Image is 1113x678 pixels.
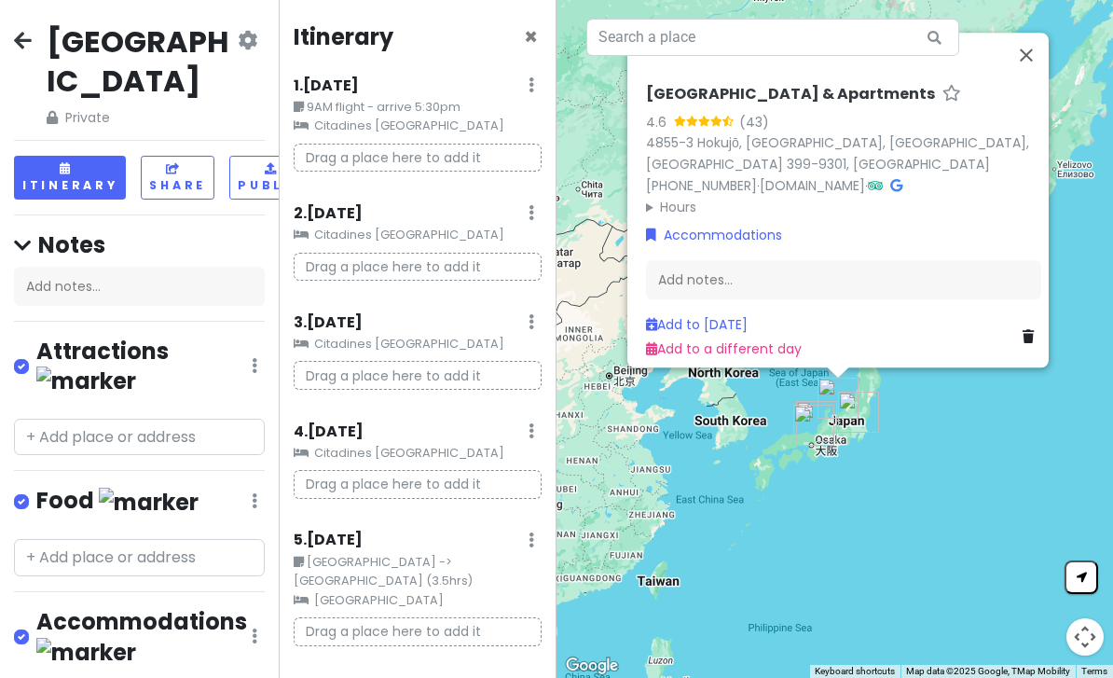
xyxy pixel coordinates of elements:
h6: 3 . [DATE] [294,313,363,333]
summary: Hours [646,196,1041,216]
a: Delete place [1023,326,1041,347]
a: Add to a different day [646,339,802,358]
h6: 2 . [DATE] [294,204,363,224]
a: Accommodations [646,225,782,245]
img: Google [561,654,623,678]
small: [GEOGRAPHIC_DATA] [294,591,543,610]
i: Tripadvisor [868,179,883,192]
button: Itinerary [14,156,126,200]
h6: 1 . [DATE] [294,76,359,96]
small: 9AM flight - arrive 5:30pm [294,98,543,117]
h2: [GEOGRAPHIC_DATA] [47,22,234,100]
img: marker [36,638,136,667]
small: Citadines [GEOGRAPHIC_DATA] [294,335,543,353]
a: [PHONE_NUMBER] [646,176,757,195]
button: Publish [229,156,322,200]
h4: Food [36,486,199,517]
div: Add notes... [14,267,265,306]
small: Citadines [GEOGRAPHIC_DATA] [294,444,543,463]
p: Drag a place here to add it [294,470,543,499]
a: Add to [DATE] [646,315,748,334]
p: Drag a place here to add it [294,253,543,282]
a: Click to see this area on Google Maps [561,654,623,678]
div: (43) [739,112,769,132]
p: Drag a place here to add it [294,144,543,173]
button: Share [141,156,214,200]
a: Terms [1081,666,1107,676]
img: marker [36,367,136,395]
a: [DOMAIN_NAME] [760,176,865,195]
a: Star place [942,85,961,104]
img: marker [99,488,199,517]
a: 4855-3 Hokujō, [GEOGRAPHIC_DATA], [GEOGRAPHIC_DATA], [GEOGRAPHIC_DATA] 399-9301, [GEOGRAPHIC_DATA] [646,133,1029,173]
div: · · [646,85,1041,217]
small: Citadines [GEOGRAPHIC_DATA] [294,117,543,135]
button: Close [524,26,538,48]
button: Map camera controls [1066,618,1104,656]
input: + Add place or address [14,419,265,456]
button: Keyboard shortcuts [815,665,895,678]
small: [GEOGRAPHIC_DATA] -> [GEOGRAPHIC_DATA] (3.5hrs) [294,553,543,591]
div: 4.6 [646,112,674,132]
input: + Add place or address [14,539,265,576]
p: Drag a place here to add it [294,617,543,646]
div: Wadano Forest Hotel & Apartments [810,370,866,426]
input: Search a place [586,19,959,56]
div: Mercure Kyoto Station [789,394,845,450]
h6: 5 . [DATE] [294,531,363,550]
h6: [GEOGRAPHIC_DATA] & Apartments [646,85,935,104]
div: Add notes... [646,260,1041,299]
i: Google Maps [890,179,902,192]
small: Citadines [GEOGRAPHIC_DATA] [294,226,543,244]
h4: Notes [14,230,265,259]
h4: Itinerary [294,22,393,51]
div: Centara Grand Hotel Osaka [786,397,842,453]
h6: 4 . [DATE] [294,422,364,442]
button: Close [1004,33,1049,77]
span: Close itinerary [524,21,538,52]
h4: Attractions [36,337,252,396]
div: Citadines Central Shinjuku Tokyo [831,384,886,440]
span: Map data ©2025 Google, TMap Mobility [906,666,1070,676]
h4: Accommodations [36,607,252,667]
p: Drag a place here to add it [294,361,543,390]
span: Private [47,107,234,128]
